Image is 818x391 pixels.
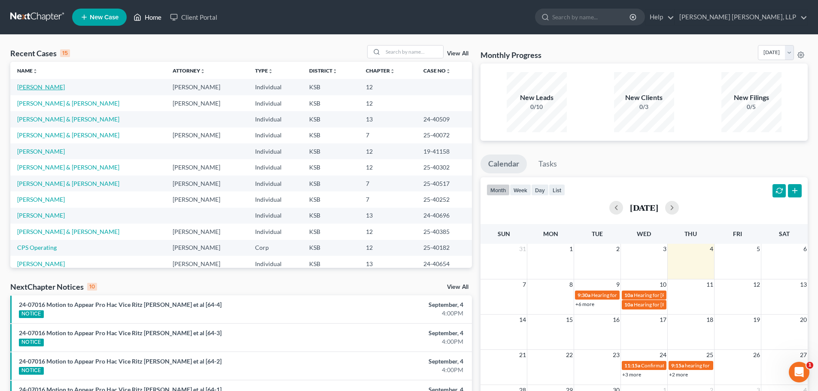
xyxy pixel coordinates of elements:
td: 12 [359,79,417,95]
td: [PERSON_NAME] [166,95,248,111]
a: CPS Operating [17,244,57,251]
td: 12 [359,143,417,159]
span: 15 [565,315,574,325]
a: Case Nounfold_more [423,67,451,74]
span: 22 [565,350,574,360]
td: Individual [248,79,302,95]
div: NOTICE [19,310,44,318]
div: New Clients [614,93,674,103]
span: 1 [806,362,813,369]
td: KSB [302,127,359,143]
td: KSB [302,143,359,159]
td: 25-40385 [417,224,472,239]
span: 11:15a [624,362,640,369]
span: Wed [637,230,651,237]
td: KSB [302,224,359,239]
td: [PERSON_NAME] [166,159,248,175]
td: Individual [248,191,302,207]
td: 25-40517 [417,176,472,191]
a: View All [447,284,468,290]
span: Sat [779,230,790,237]
span: 2 [615,244,620,254]
td: Individual [248,159,302,175]
span: 11 [705,279,714,290]
td: 12 [359,224,417,239]
div: September, 4 [321,300,463,309]
a: [PERSON_NAME] [17,83,65,91]
td: Corp [248,240,302,256]
td: 7 [359,191,417,207]
span: Hearing for [PERSON_NAME] [634,292,701,298]
div: 0/10 [507,103,567,111]
a: 24-07016 Motion to Appear Pro Hac Vice Ritz [PERSON_NAME] et al [64-4] [19,301,222,308]
td: 13 [359,208,417,224]
span: hearing for [PERSON_NAME] Properties 22 Corp. [685,362,796,369]
td: 7 [359,127,417,143]
iframe: Intercom live chat [789,362,809,382]
div: 15 [60,49,70,57]
div: NOTICE [19,339,44,346]
input: Search by name... [552,9,631,25]
div: 4:00PM [321,366,463,374]
td: KSB [302,159,359,175]
div: New Filings [721,93,782,103]
a: Client Portal [166,9,222,25]
div: September, 4 [321,329,463,337]
a: [PERSON_NAME] [17,260,65,267]
a: 24-07016 Motion to Appear Pro Hac Vice Ritz [PERSON_NAME] et al [64-2] [19,358,222,365]
td: KSB [302,79,359,95]
span: 26 [752,350,761,360]
div: New Leads [507,93,567,103]
td: KSB [302,208,359,224]
td: Individual [248,256,302,272]
span: 12 [752,279,761,290]
span: Fri [733,230,742,237]
div: 10 [87,283,97,291]
a: Help [645,9,674,25]
span: 9:15a [671,362,684,369]
td: Individual [248,127,302,143]
span: Thu [684,230,697,237]
td: [PERSON_NAME] [166,256,248,272]
div: September, 4 [321,357,463,366]
a: Attorneyunfold_more [173,67,205,74]
span: Tue [592,230,603,237]
td: Individual [248,208,302,224]
a: Chapterunfold_more [366,67,395,74]
td: KSB [302,256,359,272]
span: 21 [518,350,527,360]
a: Nameunfold_more [17,67,38,74]
span: 7 [522,279,527,290]
i: unfold_more [390,69,395,74]
span: 5 [756,244,761,254]
td: 25-40302 [417,159,472,175]
button: week [510,184,531,196]
span: 31 [518,244,527,254]
a: Districtunfold_more [309,67,338,74]
td: 12 [359,240,417,256]
a: [PERSON_NAME] & [PERSON_NAME] [17,180,119,187]
div: 4:00PM [321,309,463,318]
span: 10a [624,292,633,298]
td: 12 [359,159,417,175]
div: NextChapter Notices [10,282,97,292]
span: 9 [615,279,620,290]
span: 4 [709,244,714,254]
a: View All [447,51,468,57]
td: 25-40072 [417,127,472,143]
a: [PERSON_NAME] & [PERSON_NAME] [17,131,119,139]
span: 17 [659,315,667,325]
span: Hearing for [PERSON_NAME] and [PERSON_NAME] [634,301,751,308]
td: Individual [248,95,302,111]
td: KSB [302,111,359,127]
td: KSB [302,176,359,191]
td: Individual [248,224,302,239]
td: 19-41158 [417,143,472,159]
td: 24-40509 [417,111,472,127]
a: [PERSON_NAME] [17,148,65,155]
td: [PERSON_NAME] [166,176,248,191]
span: 6 [803,244,808,254]
i: unfold_more [332,69,338,74]
td: [PERSON_NAME] [166,240,248,256]
h2: [DATE] [630,203,658,212]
